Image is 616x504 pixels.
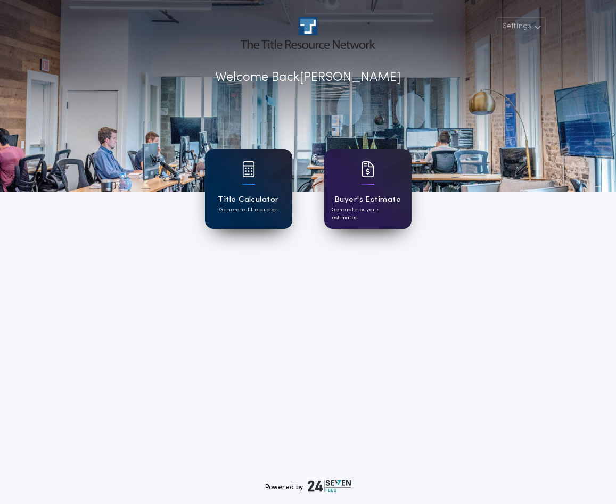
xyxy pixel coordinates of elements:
img: card icon [242,161,255,177]
h1: Buyer's Estimate [334,194,401,206]
img: card icon [362,161,374,177]
h1: Title Calculator [218,194,278,206]
img: logo [308,480,351,492]
p: Generate buyer's estimates [332,206,404,222]
img: account-logo [241,17,375,49]
a: card iconTitle CalculatorGenerate title quotes [205,149,292,229]
button: Settings [496,17,546,36]
p: Generate title quotes [219,206,277,214]
div: Powered by [265,480,351,492]
p: Welcome Back [PERSON_NAME] [215,68,401,87]
a: card iconBuyer's EstimateGenerate buyer's estimates [324,149,412,229]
